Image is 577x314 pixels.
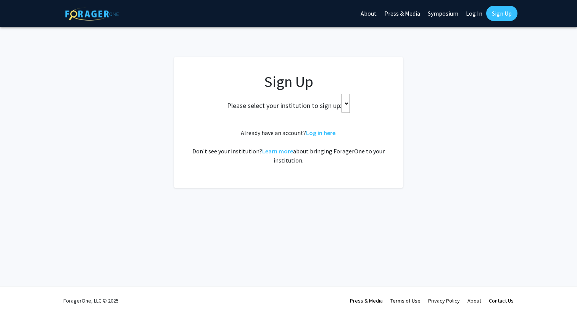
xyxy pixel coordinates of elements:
[65,7,119,21] img: ForagerOne Logo
[306,129,335,137] a: Log in here
[227,101,342,110] h2: Please select your institution to sign up:
[262,147,293,155] a: Learn more about bringing ForagerOne to your institution
[189,72,388,91] h1: Sign Up
[390,297,421,304] a: Terms of Use
[428,297,460,304] a: Privacy Policy
[189,128,388,165] div: Already have an account? . Don't see your institution? about bringing ForagerOne to your institut...
[486,6,517,21] a: Sign Up
[350,297,383,304] a: Press & Media
[489,297,514,304] a: Contact Us
[63,287,119,314] div: ForagerOne, LLC © 2025
[467,297,481,304] a: About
